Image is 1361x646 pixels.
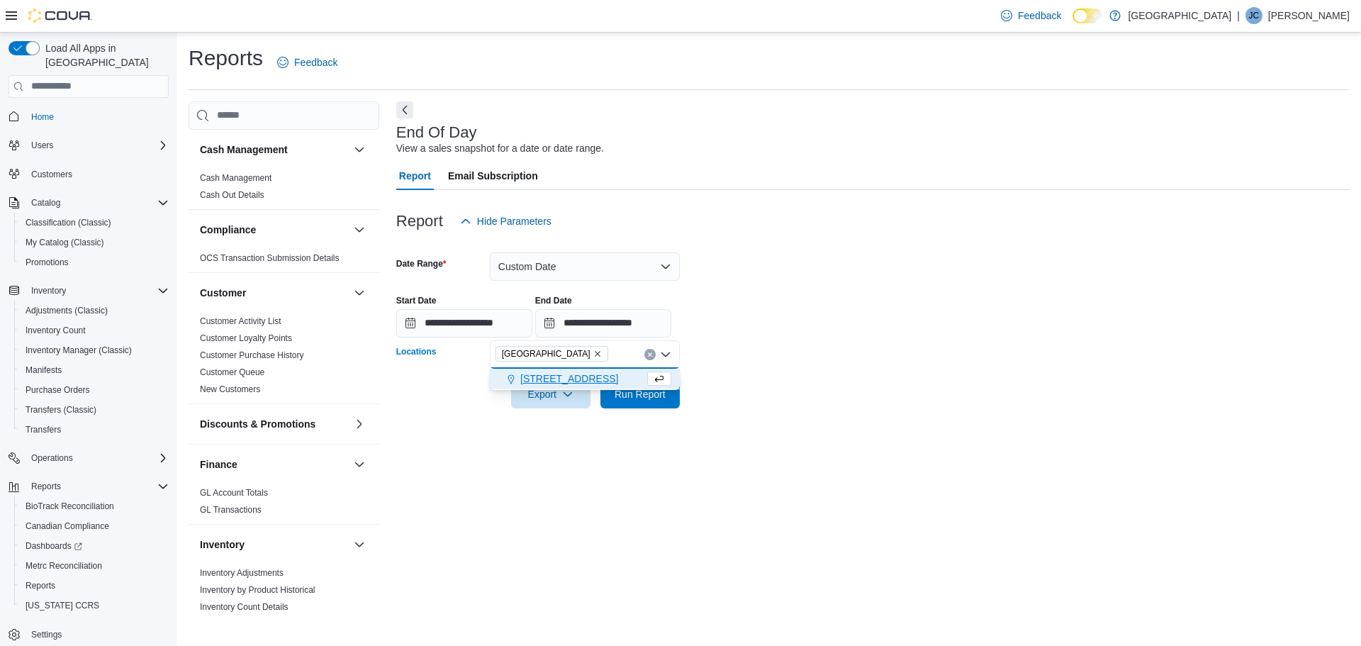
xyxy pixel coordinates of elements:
[200,223,348,237] button: Compliance
[200,190,264,200] a: Cash Out Details
[200,602,289,612] a: Inventory Count Details
[26,404,96,416] span: Transfers (Classic)
[1237,7,1240,24] p: |
[26,580,55,591] span: Reports
[20,362,169,379] span: Manifests
[26,478,67,495] button: Reports
[3,193,174,213] button: Catalog
[200,487,268,499] span: GL Account Totals
[26,305,108,316] span: Adjustments (Classic)
[26,424,61,435] span: Transfers
[294,55,337,69] span: Feedback
[1268,7,1350,24] p: [PERSON_NAME]
[20,498,169,515] span: BioTrack Reconciliation
[26,166,78,183] a: Customers
[28,9,92,23] img: Cova
[995,1,1067,30] a: Feedback
[20,382,96,399] a: Purchase Orders
[26,450,79,467] button: Operations
[200,316,281,327] span: Customer Activity List
[396,258,447,269] label: Date Range
[399,162,431,190] span: Report
[20,518,115,535] a: Canadian Compliance
[200,316,281,326] a: Customer Activity List
[20,421,169,438] span: Transfers
[26,137,169,154] span: Users
[200,568,284,578] a: Inventory Adjustments
[644,349,656,360] button: Clear input
[31,285,66,296] span: Inventory
[454,207,557,235] button: Hide Parameters
[520,372,618,386] span: [STREET_ADDRESS]
[14,360,174,380] button: Manifests
[14,496,174,516] button: BioTrack Reconciliation
[26,364,62,376] span: Manifests
[200,350,304,360] a: Customer Purchase History
[490,252,680,281] button: Custom Date
[200,172,271,184] span: Cash Management
[14,301,174,321] button: Adjustments (Classic)
[660,349,671,360] button: Close list of options
[189,484,379,524] div: Finance
[20,538,169,555] span: Dashboards
[20,498,120,515] a: BioTrack Reconciliation
[3,135,174,155] button: Users
[200,143,348,157] button: Cash Management
[200,457,237,472] h3: Finance
[396,295,437,306] label: Start Date
[3,477,174,496] button: Reports
[200,367,264,378] span: Customer Queue
[14,340,174,360] button: Inventory Manager (Classic)
[31,481,61,492] span: Reports
[31,629,62,640] span: Settings
[26,384,90,396] span: Purchase Orders
[200,505,262,515] a: GL Transactions
[20,322,169,339] span: Inventory Count
[502,347,590,361] span: [GEOGRAPHIC_DATA]
[200,384,260,395] span: New Customers
[200,253,340,263] a: OCS Transaction Submission Details
[1072,9,1102,23] input: Dark Mode
[200,333,292,344] span: Customer Loyalty Points
[26,282,169,299] span: Inventory
[351,221,368,238] button: Compliance
[351,456,368,473] button: Finance
[3,106,174,127] button: Home
[396,346,437,357] label: Locations
[200,189,264,201] span: Cash Out Details
[448,162,538,190] span: Email Subscription
[189,313,379,403] div: Customer
[20,234,169,251] span: My Catalog (Classic)
[26,282,72,299] button: Inventory
[26,345,132,356] span: Inventory Manager (Classic)
[200,173,271,183] a: Cash Management
[20,401,169,418] span: Transfers (Classic)
[26,194,66,211] button: Catalog
[26,257,69,268] span: Promotions
[490,369,680,389] div: Choose from the following options
[200,223,256,237] h3: Compliance
[26,108,169,126] span: Home
[200,286,246,300] h3: Customer
[26,626,67,643] a: Settings
[511,380,590,408] button: Export
[200,367,264,377] a: Customer Queue
[189,44,263,72] h1: Reports
[351,536,368,553] button: Inventory
[200,286,348,300] button: Customer
[200,143,288,157] h3: Cash Management
[3,624,174,645] button: Settings
[31,140,53,151] span: Users
[396,101,413,118] button: Next
[1128,7,1231,24] p: [GEOGRAPHIC_DATA]
[20,214,117,231] a: Classification (Classic)
[535,295,572,306] label: End Date
[200,457,348,472] button: Finance
[20,538,88,555] a: Dashboards
[1072,23,1073,24] span: Dark Mode
[200,333,292,343] a: Customer Loyalty Points
[200,384,260,394] a: New Customers
[3,448,174,468] button: Operations
[200,417,348,431] button: Discounts & Promotions
[1018,9,1061,23] span: Feedback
